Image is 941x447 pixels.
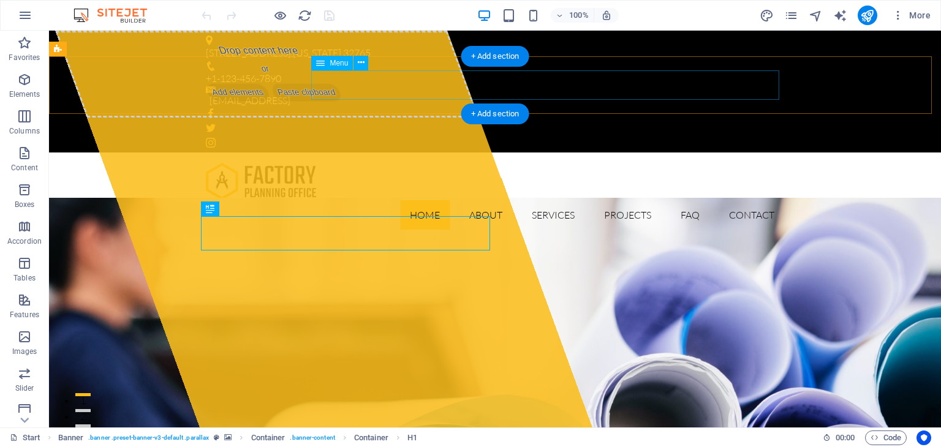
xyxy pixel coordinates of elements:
span: 00 00 [836,430,855,445]
p: Boxes [15,200,35,209]
i: Reload page [298,9,312,23]
button: navigator [809,8,823,23]
button: 3 [26,394,42,397]
span: Add elements [155,53,222,70]
a: Click to cancel selection. Double-click to open Pages [10,430,40,445]
i: On resize automatically adjust zoom level to fit chosen device. [601,10,612,21]
p: Accordion [7,236,42,246]
i: AI Writer [833,9,847,23]
span: Click to select. Double-click to edit [58,430,84,445]
i: Navigator [809,9,823,23]
i: Pages (Ctrl+Alt+S) [784,9,798,23]
span: : [844,433,846,442]
span: Click to select. Double-click to edit [251,430,285,445]
nav: breadcrumb [58,430,418,445]
p: Slider [15,383,34,393]
button: 1 [26,362,42,366]
h6: Session time [823,430,855,445]
button: Code [865,430,907,445]
span: Menu [330,59,348,67]
button: Usercentrics [916,430,931,445]
i: Design (Ctrl+Alt+Y) [760,9,774,23]
p: Elements [9,89,40,99]
p: Images [12,347,37,356]
span: Click to select. Double-click to edit [407,430,417,445]
p: Favorites [9,53,40,62]
span: . banner .preset-banner-v3-default .parallax [88,430,209,445]
p: Features [10,310,39,320]
div: + Add section [461,103,529,124]
button: design [760,8,774,23]
p: Content [11,163,38,173]
p: Tables [13,273,36,283]
span: Paste clipboard [221,53,294,70]
button: text_generator [833,8,848,23]
span: More [892,9,931,21]
button: publish [858,6,877,25]
p: Columns [9,126,40,136]
i: This element is a customizable preset [214,434,219,441]
h6: 100% [569,8,589,23]
button: 2 [26,378,42,381]
button: More [887,6,935,25]
span: Code [871,430,901,445]
button: pages [784,8,799,23]
img: Editor Logo [70,8,162,23]
i: This element contains a background [224,434,232,441]
span: Click to select. Double-click to edit [354,430,388,445]
i: Publish [860,9,874,23]
div: + Add section [461,46,529,67]
span: . banner-content [290,430,334,445]
button: 100% [551,8,594,23]
button: reload [297,8,312,23]
button: Click here to leave preview mode and continue editing [273,8,287,23]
